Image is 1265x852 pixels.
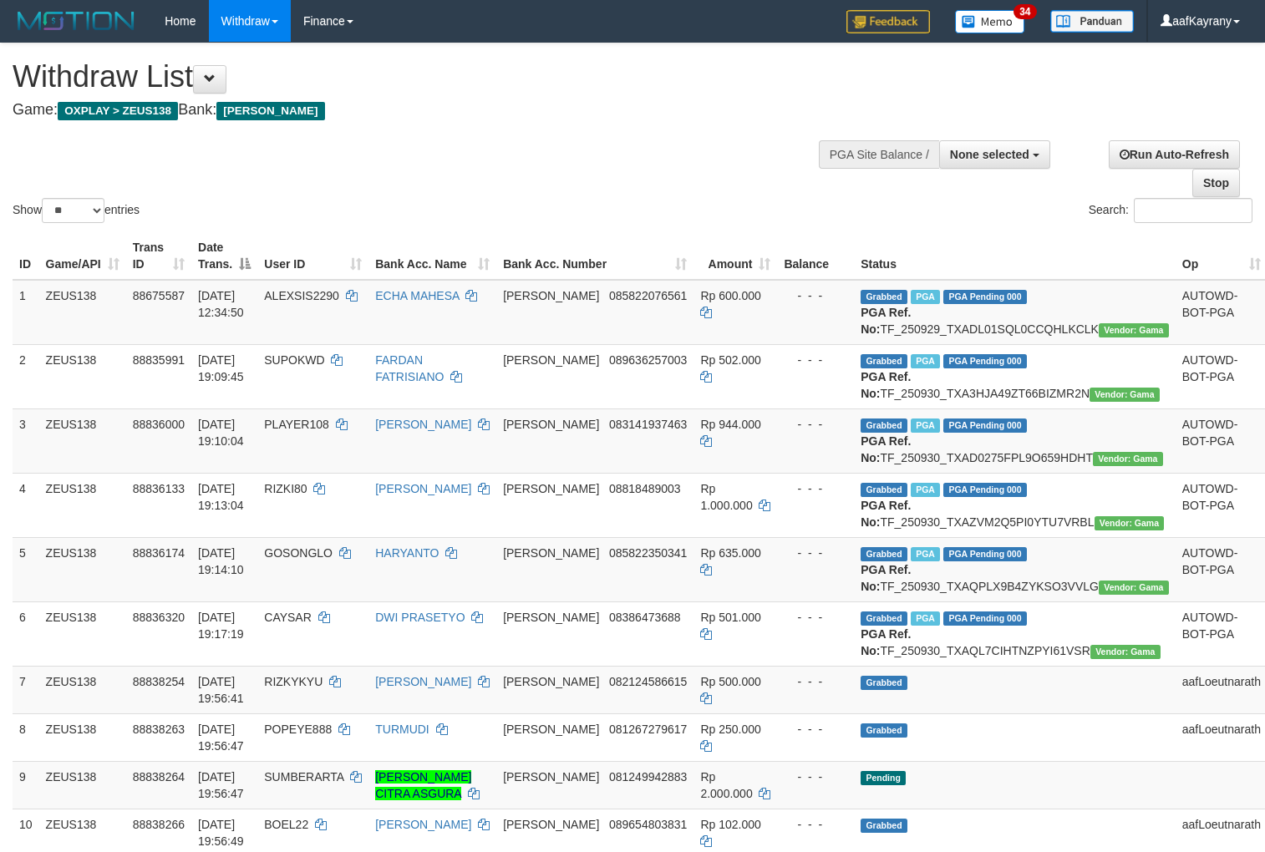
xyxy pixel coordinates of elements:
div: - - - [784,673,847,690]
b: PGA Ref. No: [861,370,911,400]
span: [PERSON_NAME] [503,770,599,784]
td: ZEUS138 [39,408,126,473]
span: Rp 2.000.000 [700,770,752,800]
td: ZEUS138 [39,280,126,345]
span: Vendor URL: https://trx31.1velocity.biz [1099,323,1169,337]
span: 34 [1014,4,1036,19]
span: Marked by aafpengsreynich [911,547,940,561]
span: [DATE] 19:09:45 [198,353,244,383]
span: Copy 085822350341 to clipboard [609,546,687,560]
span: PGA Pending [943,354,1027,368]
span: Rp 600.000 [700,289,760,302]
span: PGA Pending [943,418,1027,433]
span: Grabbed [861,676,907,690]
a: DWI PRASETYO [375,611,465,624]
select: Showentries [42,198,104,223]
th: ID [13,232,39,280]
td: ZEUS138 [39,473,126,537]
span: Rp 102.000 [700,818,760,831]
span: Marked by aafpengsreynich [911,354,940,368]
a: Run Auto-Refresh [1109,140,1240,169]
span: Rp 635.000 [700,546,760,560]
span: SUPOKWD [264,353,324,367]
td: ZEUS138 [39,761,126,809]
a: [PERSON_NAME] CITRA ASGURA [375,770,471,800]
span: Vendor URL: https://trx31.1velocity.biz [1093,452,1163,466]
span: PLAYER108 [264,418,329,431]
a: [PERSON_NAME] [375,818,471,831]
label: Show entries [13,198,140,223]
img: Feedback.jpg [846,10,930,33]
span: Rp 1.000.000 [700,482,752,512]
span: [DATE] 19:13:04 [198,482,244,512]
img: MOTION_logo.png [13,8,140,33]
span: GOSONGLO [264,546,333,560]
label: Search: [1089,198,1252,223]
td: TF_250930_TXAZVM2Q5PI0YTU7VRBL [854,473,1176,537]
b: PGA Ref. No: [861,306,911,336]
span: PGA Pending [943,611,1027,626]
span: ALEXSIS2290 [264,289,339,302]
span: POPEYE888 [264,723,332,736]
span: [PERSON_NAME] [503,418,599,431]
img: Button%20Memo.svg [955,10,1025,33]
img: panduan.png [1050,10,1134,33]
span: Copy 083141937463 to clipboard [609,418,687,431]
th: Trans ID: activate to sort column ascending [126,232,191,280]
td: TF_250929_TXADL01SQL0CCQHLKCLK [854,280,1176,345]
span: Grabbed [861,819,907,833]
span: Rp 944.000 [700,418,760,431]
a: ECHA MAHESA [375,289,459,302]
td: ZEUS138 [39,666,126,713]
td: ZEUS138 [39,344,126,408]
div: - - - [784,816,847,833]
span: [PERSON_NAME] [503,546,599,560]
span: 88835991 [133,353,185,367]
span: Grabbed [861,547,907,561]
td: TF_250930_TXAD0275FPL9O659HDHT [854,408,1176,473]
span: Grabbed [861,418,907,433]
a: [PERSON_NAME] [375,482,471,495]
span: Marked by aafpengsreynich [911,418,940,433]
td: TF_250930_TXAQPLX9B4ZYKSO3VVLG [854,537,1176,601]
span: [PERSON_NAME] [503,482,599,495]
span: Rp 250.000 [700,723,760,736]
span: Copy 081267279617 to clipboard [609,723,687,736]
div: - - - [784,768,847,785]
span: [DATE] 19:56:47 [198,770,244,800]
th: Game/API: activate to sort column ascending [39,232,126,280]
a: Stop [1192,169,1240,197]
td: 5 [13,537,39,601]
a: [PERSON_NAME] [375,418,471,431]
div: - - - [784,609,847,626]
td: ZEUS138 [39,713,126,761]
a: [PERSON_NAME] [375,675,471,688]
span: Rp 500.000 [700,675,760,688]
span: [DATE] 19:56:49 [198,818,244,848]
span: Vendor URL: https://trx31.1velocity.biz [1090,645,1161,659]
b: PGA Ref. No: [861,434,911,464]
span: Vendor URL: https://trx31.1velocity.biz [1099,581,1169,595]
span: Copy 089636257003 to clipboard [609,353,687,367]
span: Grabbed [861,290,907,304]
td: TF_250930_TXAQL7CIHTNZPYI61VSR [854,601,1176,666]
span: Marked by aafpengsreynich [911,290,940,304]
span: BOEL22 [264,818,308,831]
span: SUMBERARTA [264,770,343,784]
td: ZEUS138 [39,537,126,601]
th: Status [854,232,1176,280]
span: [DATE] 19:17:19 [198,611,244,641]
span: Copy 082124586615 to clipboard [609,675,687,688]
b: PGA Ref. No: [861,627,911,657]
span: Rp 502.000 [700,353,760,367]
span: 88836174 [133,546,185,560]
span: 88838264 [133,770,185,784]
span: PGA Pending [943,290,1027,304]
td: ZEUS138 [39,601,126,666]
span: 88836320 [133,611,185,624]
span: PGA Pending [943,547,1027,561]
span: Marked by aafpengsreynich [911,611,940,626]
span: [PERSON_NAME] [503,723,599,736]
div: - - - [784,480,847,497]
span: [PERSON_NAME] [503,353,599,367]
